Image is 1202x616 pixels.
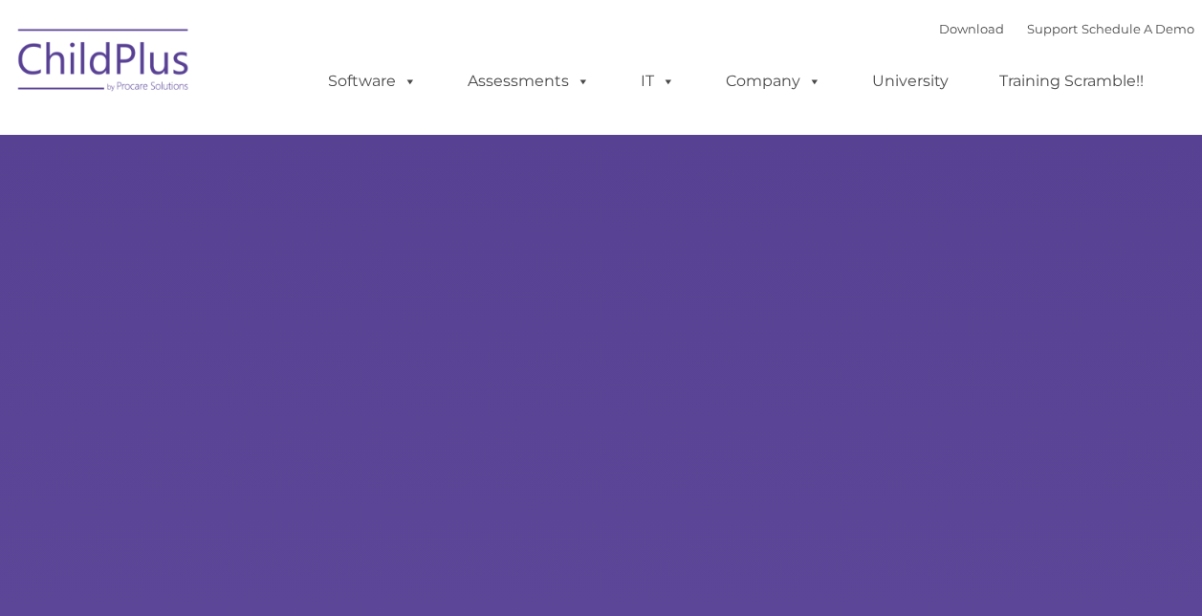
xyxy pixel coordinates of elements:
a: University [853,62,968,100]
a: Schedule A Demo [1082,21,1194,36]
a: IT [622,62,694,100]
a: Assessments [448,62,609,100]
a: Software [309,62,436,100]
font: | [939,21,1194,36]
a: Training Scramble!! [980,62,1163,100]
a: Support [1027,21,1078,36]
a: Company [707,62,841,100]
img: ChildPlus by Procare Solutions [9,15,200,111]
a: Download [939,21,1004,36]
